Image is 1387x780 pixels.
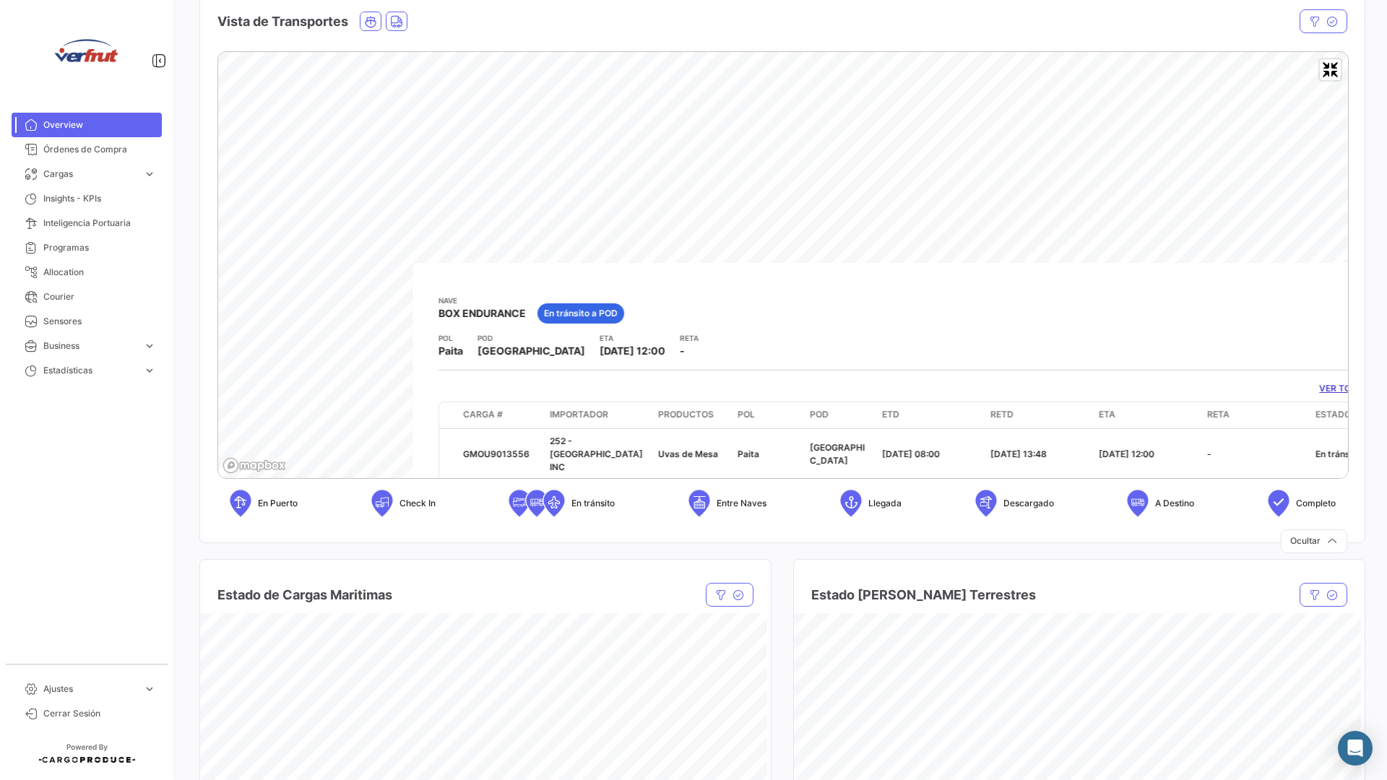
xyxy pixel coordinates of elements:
span: expand_more [143,168,156,181]
span: Llegada [868,497,902,510]
span: Productos [658,407,714,420]
span: RETD [990,407,1014,420]
span: [DATE] 12:00 [1099,448,1154,459]
span: Ajustes [43,682,137,695]
app-card-info-title: Nave [438,295,526,306]
span: POD [810,407,829,420]
span: ETD [882,407,899,420]
datatable-header-cell: RETD [985,402,1093,428]
span: Completo [1296,497,1336,510]
a: Programas [12,235,162,260]
span: [DATE] 13:48 [990,448,1047,459]
span: Órdenes de Compra [43,143,156,156]
span: Cerrar Sesión [43,707,156,720]
h4: Estado [PERSON_NAME] Terrestres [811,585,1036,605]
span: [DATE] 12:00 [600,344,665,357]
img: verfrut.png [51,17,123,90]
span: Courier [43,290,156,303]
button: Ocultar [1281,529,1347,553]
a: Courier [12,285,162,309]
span: expand_more [143,364,156,377]
a: Allocation [12,260,162,285]
div: GMOU9013556 [463,447,538,460]
datatable-header-cell: Importador [544,402,652,428]
span: Programas [43,241,156,254]
span: En tránsito a POD [544,307,618,320]
datatable-header-cell: Productos [652,402,732,428]
span: expand_more [143,682,156,695]
a: Sensores [12,309,162,334]
a: VER TODOS (4) [1319,382,1385,395]
span: Business [43,339,137,352]
span: [GEOGRAPHIC_DATA] [810,441,865,465]
span: Cargas [43,168,137,181]
span: En Puerto [258,497,298,510]
span: Importador [550,407,608,420]
a: Insights - KPIs [12,186,162,211]
a: Mapbox logo [222,457,286,474]
app-card-info-title: RETA [680,332,699,344]
datatable-header-cell: RETA [1201,402,1310,428]
button: Exit fullscreen [1320,59,1341,80]
datatable-header-cell: ETA [1093,402,1201,428]
span: 252 - [GEOGRAPHIC_DATA] INC [550,435,643,472]
span: Carga # [463,407,503,420]
span: - [680,344,685,357]
a: Órdenes de Compra [12,137,162,162]
app-card-info-title: ETA [600,332,665,344]
span: Inteligencia Portuaria [43,217,156,230]
button: Land [386,12,407,30]
span: Entre Naves [717,497,766,510]
app-card-info-title: POL [438,332,463,344]
span: En tránsito [571,497,615,510]
span: ETA [1099,407,1115,420]
span: Allocation [43,266,156,279]
button: Ocean [360,12,381,30]
span: POL [738,407,755,420]
a: Inteligencia Portuaria [12,211,162,235]
app-card-info-title: POD [478,332,585,344]
span: expand_more [143,339,156,352]
datatable-header-cell: POD [804,402,876,428]
span: A Destino [1155,497,1194,510]
span: Estadísticas [43,364,137,377]
span: Check In [399,497,436,510]
a: Overview [12,113,162,137]
span: Paita [738,448,759,459]
span: [DATE] 08:00 [882,448,940,459]
h4: Estado de Cargas Maritimas [217,585,392,605]
span: [GEOGRAPHIC_DATA] [478,344,585,358]
span: Paita [438,344,463,358]
div: Abrir Intercom Messenger [1338,731,1373,766]
span: - [1207,448,1211,459]
datatable-header-cell: POL [732,402,804,428]
span: RETA [1207,407,1230,420]
span: Overview [43,118,156,131]
span: Insights - KPIs [43,192,156,205]
span: BOX ENDURANCE [438,306,526,321]
span: Estado [1315,407,1351,420]
span: Sensores [43,315,156,328]
span: Uvas de Mesa [658,448,718,459]
datatable-header-cell: ETD [876,402,985,428]
span: Descargado [1003,497,1054,510]
datatable-header-cell: Carga # [457,402,544,428]
h4: Vista de Transportes [217,12,348,32]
